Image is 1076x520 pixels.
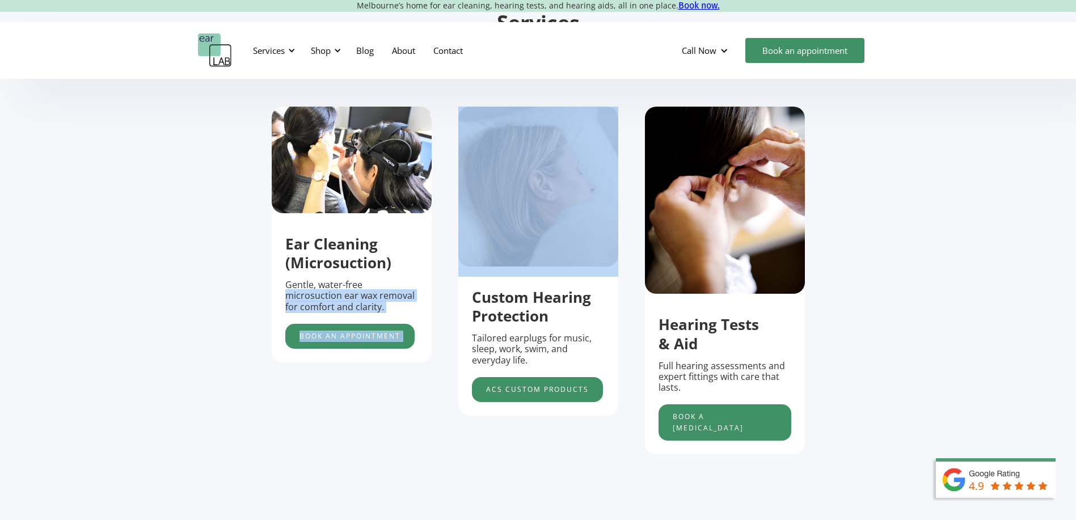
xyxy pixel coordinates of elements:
div: Call Now [673,33,740,67]
div: Shop [311,45,331,56]
div: Services [246,33,298,67]
div: Shop [304,33,344,67]
div: Call Now [682,45,716,56]
a: Blog [347,34,383,67]
a: home [198,33,232,67]
a: Contact [424,34,472,67]
a: acs custom products [472,377,603,402]
a: Book an appointment [285,324,415,349]
div: Services [253,45,285,56]
div: 2 of 5 [458,107,618,416]
p: Tailored earplugs for music, sleep, work, swim, and everyday life. [472,333,605,366]
strong: Ear Cleaning (Microsuction) [285,234,391,273]
strong: Hearing Tests & Aid [659,314,759,354]
strong: Custom Hearing Protection [472,287,591,327]
img: putting hearing protection in [645,107,805,294]
a: Book an appointment [745,38,864,63]
div: 3 of 5 [645,107,805,455]
p: Gentle, water-free microsuction ear wax removal for comfort and clarity. [285,280,418,312]
a: About [383,34,424,67]
a: Book a [MEDICAL_DATA] [659,404,791,441]
p: Full hearing assessments and expert fittings with care that lasts. [659,361,791,394]
div: 1 of 5 [272,107,432,362]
